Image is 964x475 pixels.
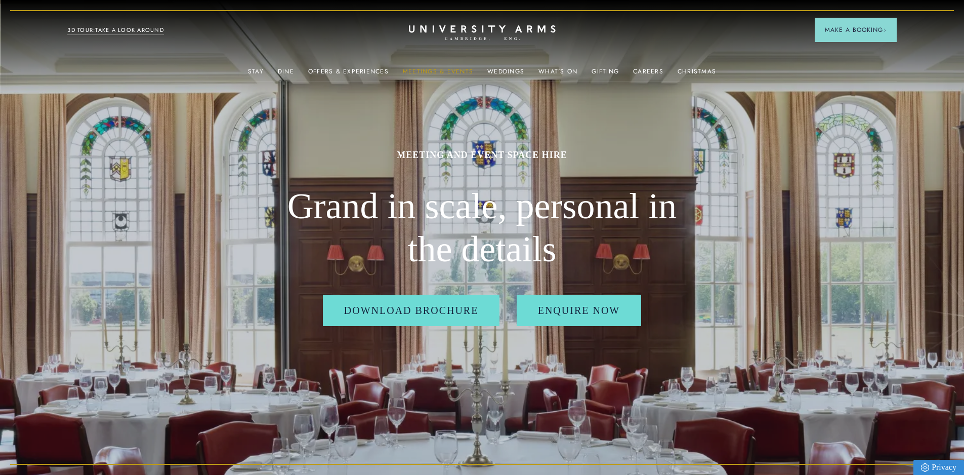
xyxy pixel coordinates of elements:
a: Christmas [678,68,716,81]
a: What's On [538,68,577,81]
a: 3D TOUR:TAKE A LOOK AROUND [67,26,164,35]
a: Careers [633,68,663,81]
img: Privacy [921,463,929,472]
button: Make a BookingArrow icon [815,18,897,42]
a: Enquire Now [517,295,642,326]
a: Gifting [592,68,619,81]
a: Weddings [487,68,524,81]
a: Home [409,25,556,41]
a: Meetings & Events [403,68,473,81]
img: Arrow icon [883,28,887,32]
a: Dine [278,68,294,81]
h1: MEETING AND EVENT SPACE HIRE [280,149,685,161]
a: Download Brochure [323,295,500,326]
span: Make a Booking [825,25,887,34]
h2: Grand in scale, personal in the details [280,185,685,271]
a: Stay [248,68,264,81]
a: Offers & Experiences [308,68,389,81]
a: Privacy [913,460,964,475]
